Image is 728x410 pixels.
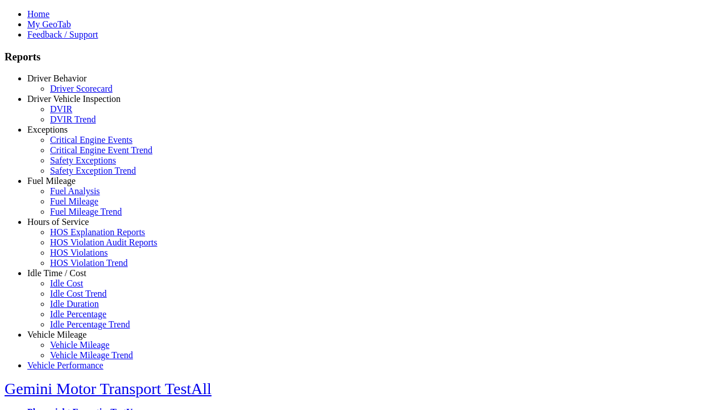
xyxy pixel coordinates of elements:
[50,309,106,319] a: Idle Percentage
[50,289,107,298] a: Idle Cost Trend
[50,237,158,247] a: HOS Violation Audit Reports
[27,176,76,186] a: Fuel Mileage
[27,19,71,29] a: My GeoTab
[50,135,133,145] a: Critical Engine Events
[50,186,100,196] a: Fuel Analysis
[50,278,83,288] a: Idle Cost
[27,217,89,227] a: Hours of Service
[27,125,68,134] a: Exceptions
[27,73,86,83] a: Driver Behavior
[27,30,98,39] a: Feedback / Support
[50,145,152,155] a: Critical Engine Event Trend
[27,360,104,370] a: Vehicle Performance
[50,114,96,124] a: DVIR Trend
[50,155,116,165] a: Safety Exceptions
[50,227,145,237] a: HOS Explanation Reports
[27,9,49,19] a: Home
[50,104,72,114] a: DVIR
[27,94,121,104] a: Driver Vehicle Inspection
[50,207,122,216] a: Fuel Mileage Trend
[50,166,136,175] a: Safety Exception Trend
[50,196,98,206] a: Fuel Mileage
[50,319,130,329] a: Idle Percentage Trend
[50,350,133,360] a: Vehicle Mileage Trend
[50,340,109,350] a: Vehicle Mileage
[5,51,723,63] h3: Reports
[50,84,113,93] a: Driver Scorecard
[50,258,128,268] a: HOS Violation Trend
[27,268,86,278] a: Idle Time / Cost
[27,330,86,339] a: Vehicle Mileage
[5,380,212,397] a: Gemini Motor Transport TestAll
[50,248,107,257] a: HOS Violations
[50,299,99,309] a: Idle Duration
